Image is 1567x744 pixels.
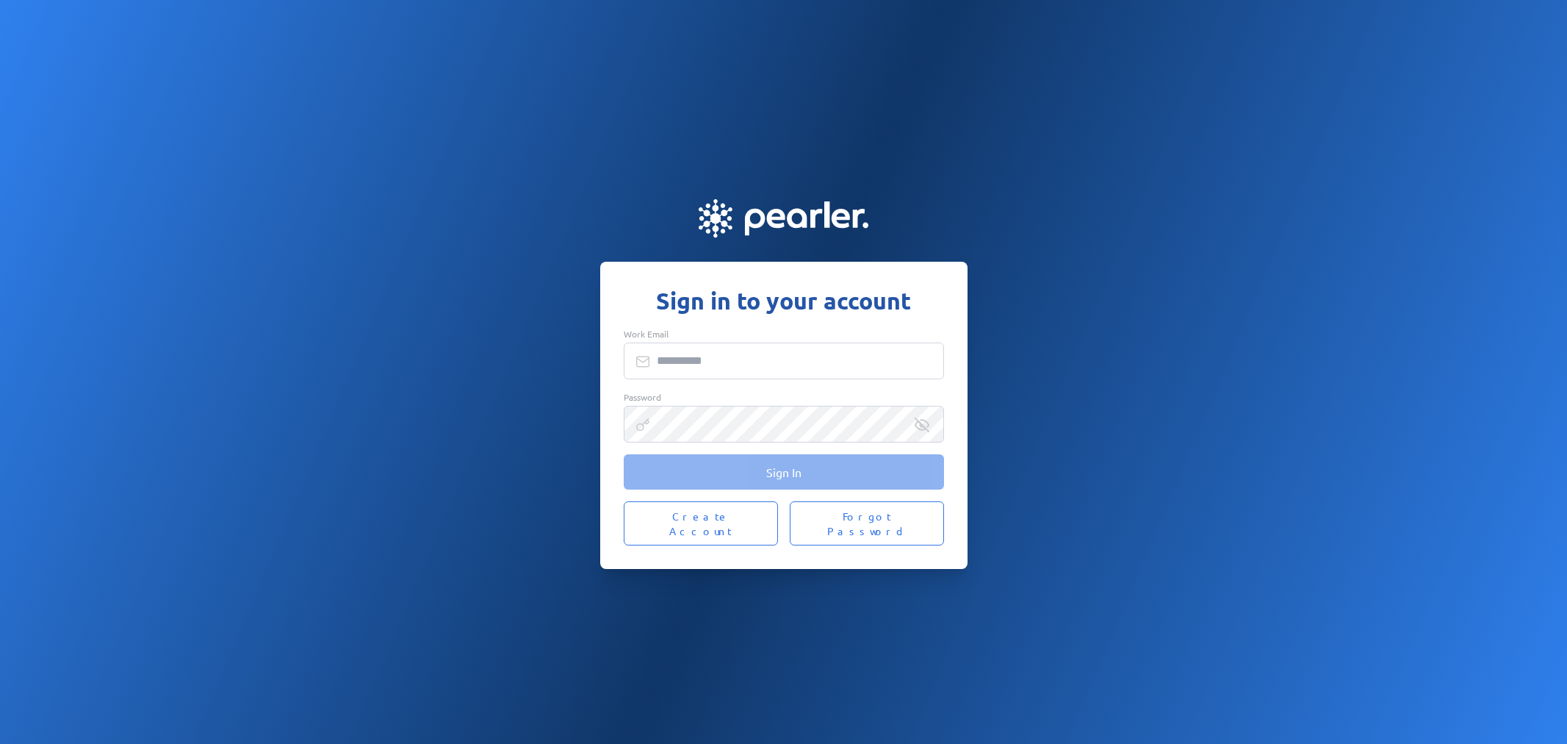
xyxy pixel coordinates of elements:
span: Forgot Password [807,509,926,538]
h1: Sign in to your account [624,285,944,316]
button: Sign In [624,454,944,490]
span: Password [624,391,661,403]
span: Work Email [624,328,669,340]
span: Create Account [641,509,760,538]
div: Reveal Password [915,418,929,432]
span: Sign In [766,465,801,479]
button: Create Account [624,501,778,546]
button: Forgot Password [790,501,944,546]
